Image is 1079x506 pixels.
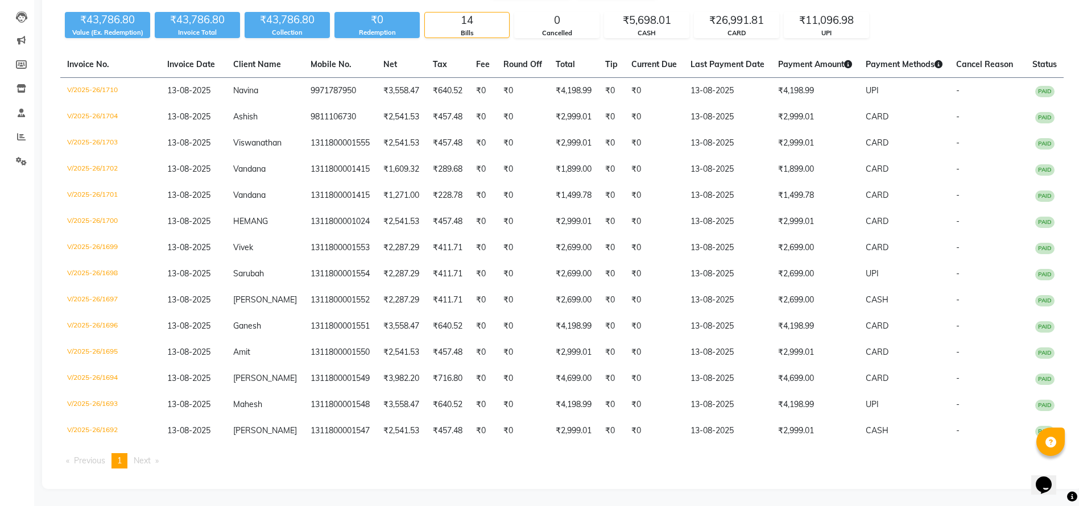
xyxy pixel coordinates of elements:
td: ₹0 [625,78,684,105]
td: ₹2,999.01 [771,209,859,235]
td: V/2025-26/1697 [60,287,160,313]
td: ₹457.48 [426,339,469,366]
td: ₹1,609.32 [377,156,426,183]
span: CARD [866,321,888,331]
span: UPI [866,85,879,96]
span: 13-08-2025 [167,347,210,357]
span: Payment Methods [866,59,942,69]
span: Sarubah [233,268,264,279]
td: ₹0 [598,78,625,105]
span: - [956,425,960,436]
span: Amit [233,347,250,357]
td: ₹0 [469,339,497,366]
td: 13-08-2025 [684,183,771,209]
td: ₹2,287.29 [377,287,426,313]
span: - [956,347,960,357]
td: ₹0 [598,392,625,418]
span: 13-08-2025 [167,321,210,331]
span: - [956,373,960,383]
span: PAID [1035,295,1055,306]
div: ₹11,096.98 [784,13,869,28]
td: ₹0 [469,392,497,418]
div: UPI [784,28,869,38]
td: V/2025-26/1704 [60,104,160,130]
td: ₹2,541.53 [377,130,426,156]
td: ₹2,541.53 [377,209,426,235]
td: ₹3,982.20 [377,366,426,392]
td: 13-08-2025 [684,130,771,156]
td: ₹0 [625,183,684,209]
span: 13-08-2025 [167,425,210,436]
td: V/2025-26/1701 [60,183,160,209]
span: Invoice Date [167,59,215,69]
td: 13-08-2025 [684,339,771,366]
span: Vivek [233,242,253,252]
td: ₹0 [469,261,497,287]
span: - [956,190,960,200]
span: CARD [866,138,888,148]
span: PAID [1035,164,1055,176]
span: CASH [866,425,888,436]
td: 13-08-2025 [684,104,771,130]
span: - [956,268,960,279]
td: ₹457.48 [426,130,469,156]
span: Navina [233,85,258,96]
td: ₹0 [598,366,625,392]
td: ₹0 [469,130,497,156]
td: 1311800001550 [304,339,377,366]
div: CARD [694,28,779,38]
td: ₹2,699.00 [771,287,859,313]
td: ₹0 [497,209,549,235]
td: ₹289.68 [426,156,469,183]
div: ₹43,786.80 [155,12,240,28]
td: ₹3,558.47 [377,78,426,105]
div: Cancelled [515,28,599,38]
td: ₹411.71 [426,261,469,287]
span: 13-08-2025 [167,399,210,409]
span: Net [383,59,397,69]
td: ₹2,999.01 [549,104,598,130]
span: 13-08-2025 [167,295,210,305]
span: Status [1032,59,1057,69]
span: 13-08-2025 [167,190,210,200]
td: ₹0 [497,235,549,261]
td: ₹4,198.99 [549,392,598,418]
td: ₹2,287.29 [377,235,426,261]
td: ₹4,198.99 [549,313,598,339]
span: - [956,321,960,331]
td: ₹2,999.01 [771,104,859,130]
span: Mobile No. [311,59,352,69]
span: CARD [866,164,888,174]
span: 13-08-2025 [167,268,210,279]
div: ₹0 [334,12,420,28]
span: Fee [476,59,490,69]
td: ₹0 [598,261,625,287]
span: Viswanathan [233,138,282,148]
td: ₹0 [469,366,497,392]
td: ₹0 [625,392,684,418]
td: ₹0 [497,78,549,105]
td: 1311800001551 [304,313,377,339]
td: ₹4,699.00 [549,366,598,392]
span: Last Payment Date [691,59,764,69]
td: ₹0 [598,104,625,130]
span: PAID [1035,269,1055,280]
nav: Pagination [60,453,1064,468]
td: ₹640.52 [426,313,469,339]
div: Collection [245,28,330,38]
span: Tip [605,59,618,69]
span: Previous [74,455,105,466]
td: ₹0 [497,156,549,183]
span: Round Off [503,59,542,69]
span: Client Name [233,59,281,69]
span: CARD [866,242,888,252]
td: ₹411.71 [426,287,469,313]
td: ₹2,699.00 [771,261,859,287]
td: 1311800001548 [304,392,377,418]
div: Bills [425,28,509,38]
td: ₹0 [625,104,684,130]
td: ₹0 [497,130,549,156]
span: CARD [866,373,888,383]
span: CARD [866,190,888,200]
td: 1311800001553 [304,235,377,261]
